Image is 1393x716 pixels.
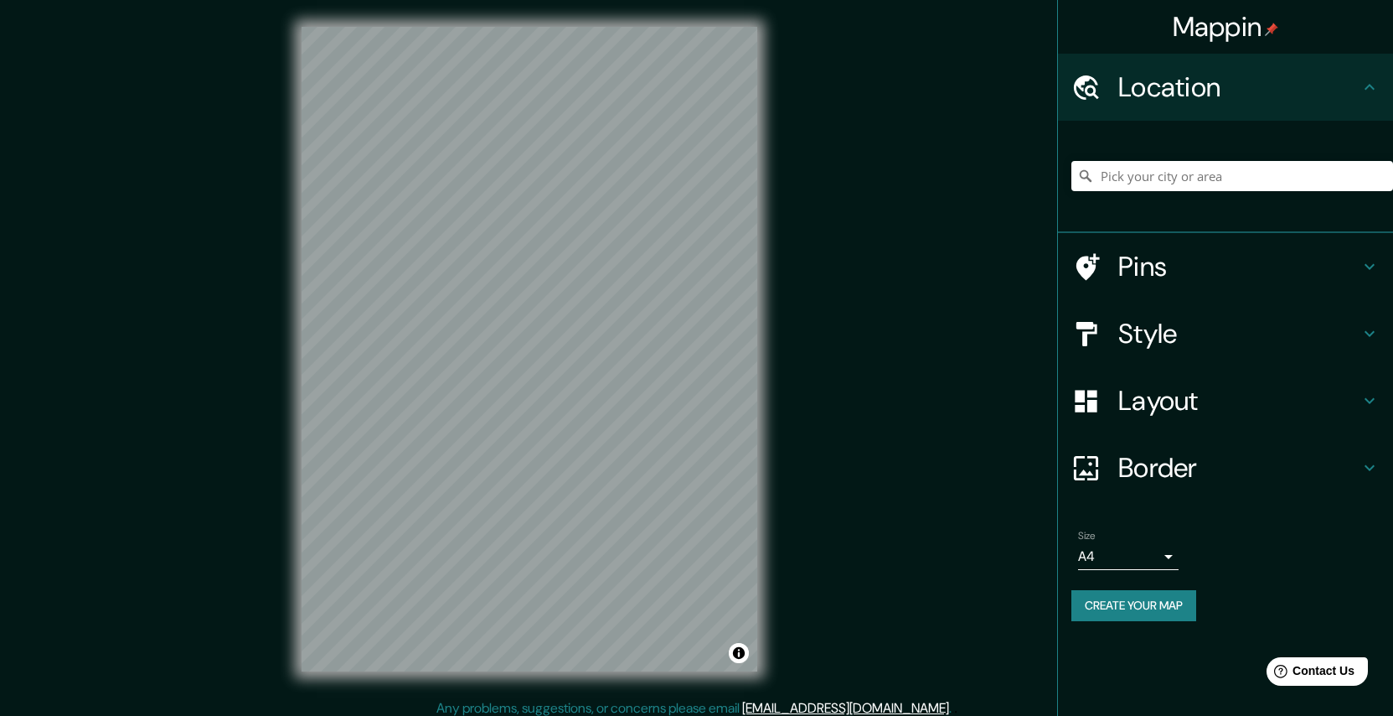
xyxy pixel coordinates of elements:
input: Pick your city or area [1071,161,1393,191]
h4: Mappin [1173,10,1279,44]
iframe: Help widget launcher [1244,651,1375,698]
h4: Location [1118,70,1359,104]
h4: Border [1118,451,1359,485]
div: Style [1058,300,1393,367]
div: Border [1058,434,1393,501]
canvas: Map [302,27,757,672]
div: Location [1058,54,1393,121]
label: Size [1078,529,1096,543]
img: pin-icon.png [1265,23,1278,36]
div: Layout [1058,367,1393,434]
div: A4 [1078,543,1179,570]
h4: Pins [1118,250,1359,283]
button: Create your map [1071,590,1196,621]
div: Pins [1058,233,1393,300]
h4: Style [1118,317,1359,350]
button: Toggle attribution [729,643,749,663]
h4: Layout [1118,384,1359,418]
